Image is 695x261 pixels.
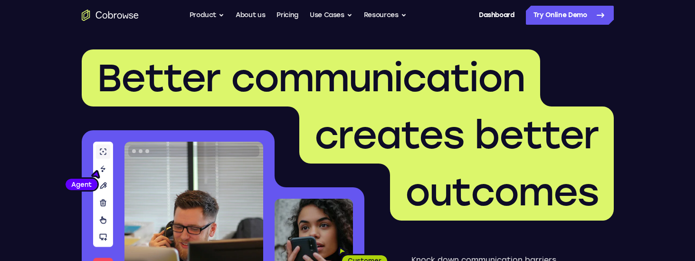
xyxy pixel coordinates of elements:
[479,6,514,25] a: Dashboard
[276,6,298,25] a: Pricing
[405,169,599,215] span: outcomes
[82,10,139,21] a: Go to the home page
[310,6,352,25] button: Use Cases
[236,6,265,25] a: About us
[97,55,525,101] span: Better communication
[364,6,407,25] button: Resources
[190,6,225,25] button: Product
[526,6,614,25] a: Try Online Demo
[314,112,599,158] span: creates better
